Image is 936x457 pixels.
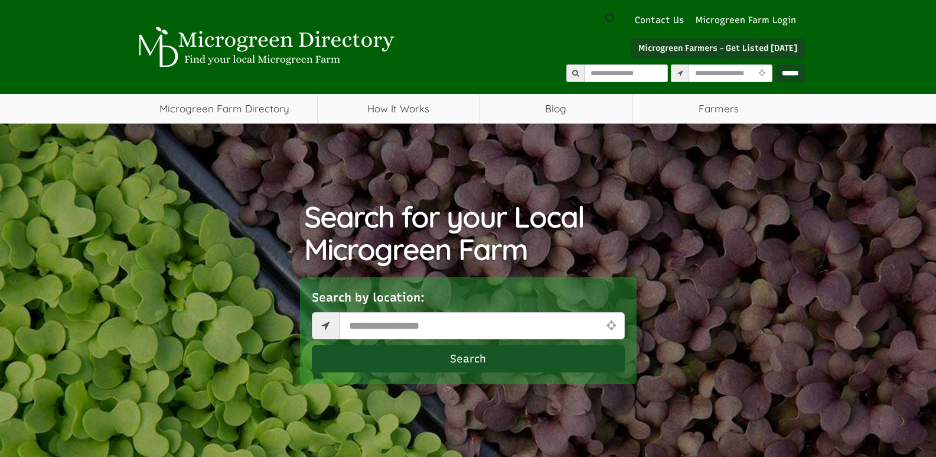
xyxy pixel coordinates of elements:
a: Contact Us [629,14,690,27]
a: How It Works [318,94,479,124]
i: Use Current Location [756,70,768,77]
img: Microgreen Directory [132,27,397,68]
span: Farmers [633,94,805,124]
h1: Search for your Local Microgreen Farm [304,200,632,265]
a: Microgreen Farm Login [696,14,802,27]
a: Blog [480,94,632,124]
a: Microgreen Farmers - Get Listed [DATE] [631,38,805,59]
i: Use Current Location [603,320,618,331]
button: Search [312,345,625,372]
label: Search by location: [312,289,425,306]
a: Microgreen Farm Directory [132,94,318,124]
